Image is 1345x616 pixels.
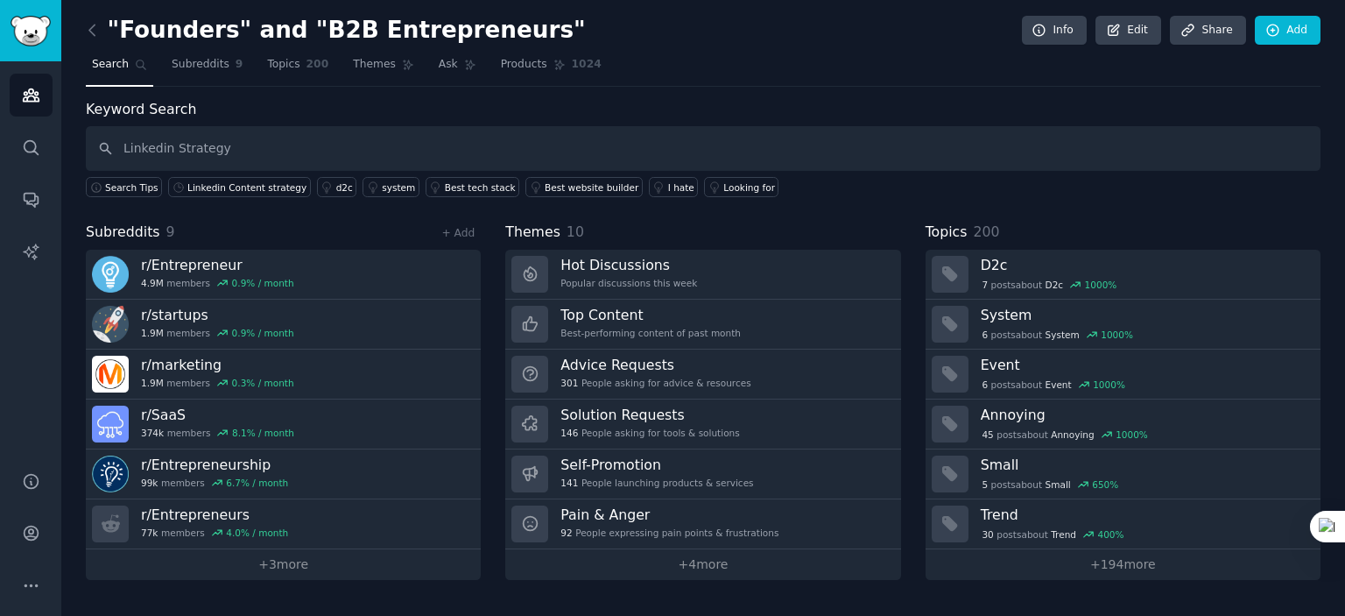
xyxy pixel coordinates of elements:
a: + Add [441,227,475,239]
span: 45 [982,428,993,441]
h3: Event [981,356,1308,374]
div: People asking for advice & resources [560,377,750,389]
div: Popular discussions this week [560,277,697,289]
div: post s about [981,527,1126,542]
a: Subreddits9 [165,51,249,87]
span: 4.9M [141,277,164,289]
a: Themes [347,51,420,87]
span: 6 [982,329,988,341]
h3: System [981,306,1308,324]
a: +3more [86,549,481,580]
span: 1.9M [141,327,164,339]
span: 200 [973,223,999,240]
a: Ask [433,51,482,87]
span: 10 [567,223,584,240]
a: Small5postsaboutSmall650% [926,450,1320,499]
div: Best-performing content of past month [560,327,741,339]
div: People launching products & services [560,477,753,489]
a: d2c [317,177,357,197]
div: People asking for tools & solutions [560,427,739,439]
span: Annoying [1051,428,1094,441]
a: Event6postsaboutEvent1000% [926,350,1320,400]
div: post s about [981,477,1120,492]
span: Subreddits [172,57,229,73]
div: members [141,327,294,339]
div: members [141,477,288,489]
span: 92 [560,527,572,539]
div: 1000 % [1101,329,1133,341]
h3: Top Content [560,306,741,324]
h3: Solution Requests [560,406,739,424]
a: r/marketing1.9Mmembers0.3% / month [86,350,481,400]
span: Small [1046,478,1071,491]
h3: r/ marketing [141,356,294,374]
a: Best tech stack [426,177,519,197]
h3: Annoying [981,406,1308,424]
img: Entrepreneur [92,256,129,293]
span: Search Tips [105,181,158,194]
span: Products [501,57,547,73]
label: Keyword Search [86,101,196,117]
div: 0.9 % / month [232,327,294,339]
span: 6 [982,379,988,391]
img: marketing [92,356,129,393]
a: D2c7postsaboutD2c1000% [926,250,1320,300]
h3: Hot Discussions [560,256,697,274]
div: 8.1 % / month [232,427,294,439]
h3: Small [981,456,1308,474]
a: r/startups1.9Mmembers0.9% / month [86,300,481,350]
a: Add [1255,16,1320,46]
a: +4more [505,549,900,580]
div: Best website builder [545,181,638,194]
div: post s about [981,327,1135,343]
a: r/Entrepreneurship99kmembers6.7% / month [86,450,481,499]
span: System [1046,329,1080,341]
span: Topics [926,222,968,244]
div: Best tech stack [445,181,516,194]
a: Annoying45postsaboutAnnoying1000% [926,400,1320,450]
span: 5 [982,478,988,491]
img: GummySearch logo [11,16,51,46]
span: 9 [166,223,175,240]
a: Pain & Anger92People expressing pain points & frustrations [505,499,900,549]
h3: r/ startups [141,306,294,324]
span: 99k [141,477,158,489]
a: Edit [1095,16,1161,46]
div: 4.0 % / month [226,527,288,539]
input: Keyword search in audience [86,126,1320,171]
h3: D2c [981,256,1308,274]
div: post s about [981,277,1118,293]
a: +194more [926,549,1320,580]
a: r/Entrepreneur4.9Mmembers0.9% / month [86,250,481,300]
span: D2c [1046,279,1064,291]
span: 1.9M [141,377,164,389]
span: 7 [982,279,988,291]
a: Trend30postsaboutTrend400% [926,499,1320,549]
a: Linkedin Content strategy [168,177,311,197]
a: Solution Requests146People asking for tools & solutions [505,400,900,450]
span: Topics [267,57,299,73]
a: Self-Promotion141People launching products & services [505,450,900,499]
div: post s about [981,427,1150,443]
div: 400 % [1098,528,1124,541]
a: Hot DiscussionsPopular discussions this week [505,250,900,300]
div: Looking for [723,181,775,194]
h3: Self-Promotion [560,456,753,474]
h2: "Founders" and "B2B Entrepreneurs" [86,17,586,45]
img: startups [92,306,129,343]
div: 1000 % [1085,279,1117,291]
a: Looking for [704,177,778,197]
span: 146 [560,427,578,439]
span: 9 [236,57,243,73]
div: 1000 % [1116,428,1148,441]
span: Trend [1051,528,1076,541]
a: r/Entrepreneurs77kmembers4.0% / month [86,499,481,549]
span: 77k [141,527,158,539]
span: Search [92,57,129,73]
a: r/SaaS374kmembers8.1% / month [86,400,481,450]
span: Themes [353,57,396,73]
a: Products1024 [495,51,608,87]
div: system [382,181,415,194]
a: Advice Requests301People asking for advice & resources [505,350,900,400]
a: System6postsaboutSystem1000% [926,300,1320,350]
